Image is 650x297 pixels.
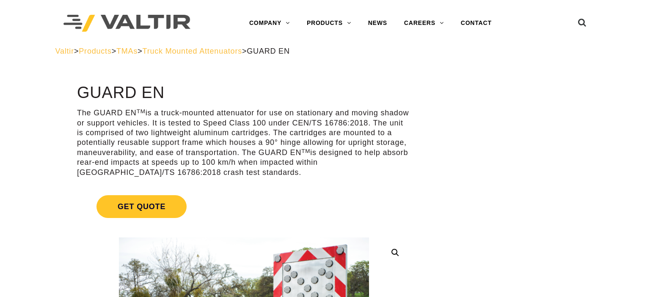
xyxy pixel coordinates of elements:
a: COMPANY [241,15,298,32]
a: NEWS [360,15,396,32]
div: > > > > [55,46,595,56]
a: CONTACT [452,15,500,32]
h1: GUARD EN [77,84,410,102]
a: Truck Mounted Attenuators [143,47,242,55]
img: Valtir [63,15,190,32]
span: GUARD EN [247,47,289,55]
a: PRODUCTS [298,15,360,32]
a: Products [79,47,111,55]
sup: TM [137,108,146,114]
p: The GUARD EN is a truck-mounted attenuator for use on stationary and moving shadow or support veh... [77,108,410,177]
sup: TM [301,148,310,154]
span: Get Quote [96,195,187,218]
a: TMAs [116,47,138,55]
a: Valtir [55,47,74,55]
a: Get Quote [77,185,410,228]
a: CAREERS [396,15,452,32]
